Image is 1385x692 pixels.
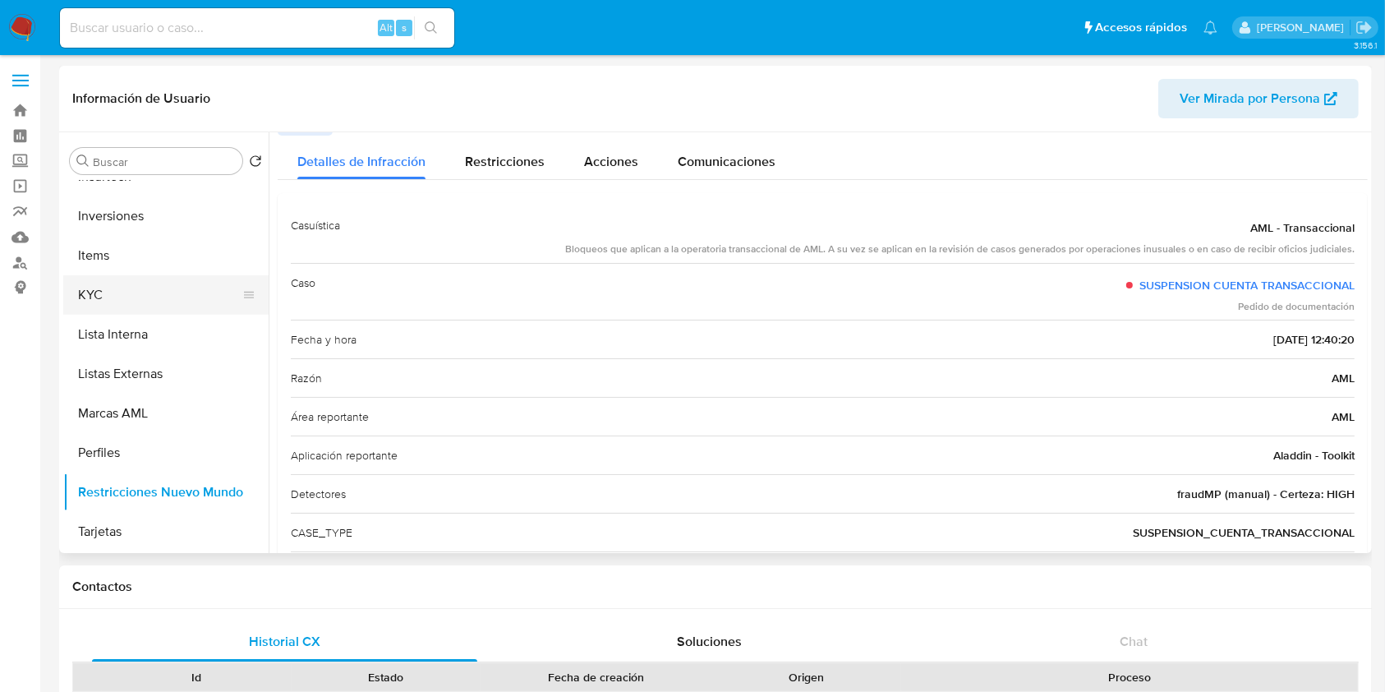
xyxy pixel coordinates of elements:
input: Buscar [93,155,236,169]
span: s [402,20,407,35]
button: Listas Externas [63,354,269,394]
button: search-icon [414,16,448,39]
span: Alt [380,20,393,35]
button: Inversiones [63,196,269,236]
div: Id [113,669,280,685]
a: Notificaciones [1203,21,1217,35]
span: Ver Mirada por Persona [1180,79,1320,118]
button: Restricciones Nuevo Mundo [63,473,269,512]
button: Ver Mirada por Persona [1158,79,1359,118]
button: Items [63,236,269,275]
span: Accesos rápidos [1095,19,1187,36]
button: Volver al orden por defecto [249,155,262,173]
p: eliana.eguerrero@mercadolibre.com [1257,20,1350,35]
div: Fecha de creación [492,669,700,685]
button: Perfiles [63,433,269,473]
div: Origen [723,669,890,685]
span: Chat [1120,632,1148,651]
button: Tarjetas [63,512,269,551]
button: Lista Interna [63,315,269,354]
div: Proceso [913,669,1346,685]
button: Buscar [76,155,90,168]
h1: Información de Usuario [72,90,210,107]
h1: Contactos [72,579,1359,595]
button: KYC [63,275,255,315]
span: Soluciones [677,632,742,651]
button: Marcas AML [63,394,269,433]
input: Buscar usuario o caso... [60,17,454,39]
span: Historial CX [249,632,320,651]
div: Estado [303,669,470,685]
a: Salir [1355,19,1373,36]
